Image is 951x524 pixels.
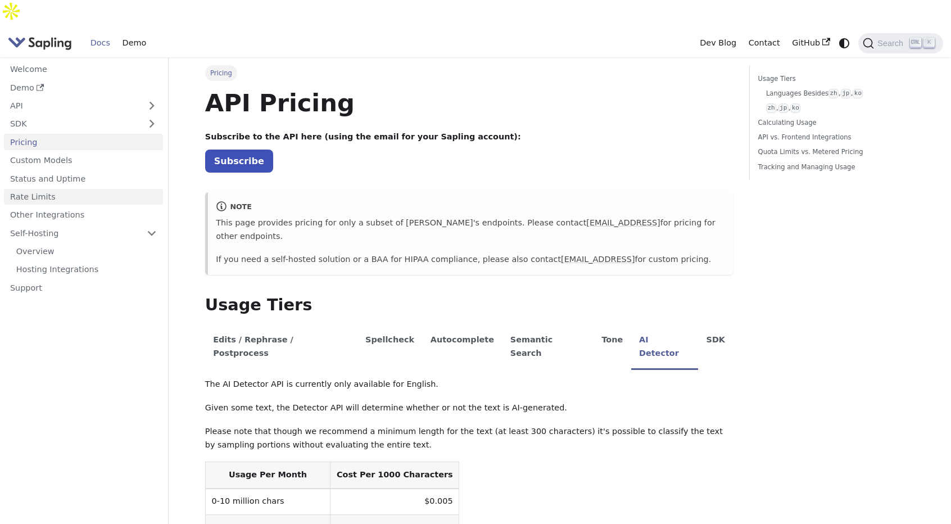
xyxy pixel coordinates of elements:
p: Please note that though we recommend a minimum length for the text (at least 300 characters) it's... [205,425,733,452]
a: Rate Limits [4,189,163,205]
a: API [4,98,141,114]
a: Welcome [4,61,163,78]
code: ko [853,89,863,98]
li: Spellcheck [357,326,423,370]
nav: Breadcrumbs [205,65,733,81]
span: Search [874,39,910,48]
li: Edits / Rephrase / Postprocess [205,326,357,370]
a: Self-Hosting [4,225,163,241]
a: Custom Models [4,152,163,169]
h1: API Pricing [205,88,733,118]
a: Demo [4,79,163,96]
td: 0-10 million chars [205,489,330,515]
a: Tracking and Managing Usage [758,162,911,173]
li: Tone [594,326,631,370]
p: This page provides pricing for only a subset of [PERSON_NAME]'s endpoints. Please contact for pri... [216,216,725,243]
a: Hosting Integrations [10,261,163,278]
span: Pricing [205,65,237,81]
div: note [216,201,725,214]
a: Subscribe [205,150,273,173]
a: SDK [4,116,141,132]
code: jp [778,103,789,113]
code: ko [790,103,800,113]
strong: Subscribe to the API here (using the email for your Sapling account): [205,132,521,141]
a: Status and Uptime [4,170,163,187]
a: Contact [742,34,786,52]
a: Usage Tiers [758,74,911,84]
a: [EMAIL_ADDRESS] [561,255,635,264]
th: Cost Per 1000 Characters [330,462,459,489]
button: Search (Ctrl+K) [858,33,943,53]
a: Docs [84,34,116,52]
a: Dev Blog [694,34,742,52]
p: If you need a self-hosted solution or a BAA for HIPAA compliance, please also contact for custom ... [216,253,725,266]
li: Autocomplete [422,326,502,370]
th: Usage Per Month [205,462,330,489]
a: Other Integrations [4,207,163,223]
a: Calculating Usage [758,118,911,128]
td: $0.005 [330,489,459,515]
a: zh,jp,ko [766,103,907,114]
a: Languages Besideszh,jp,ko [766,88,907,99]
li: AI Detector [631,326,699,370]
button: Expand sidebar category 'API' [141,98,163,114]
a: Sapling.ai [8,35,76,51]
li: Semantic Search [502,326,594,370]
code: zh [766,103,776,113]
a: Quota Limits vs. Metered Pricing [758,147,911,157]
a: [EMAIL_ADDRESS] [586,218,660,227]
a: Pricing [4,134,163,150]
code: zh [828,89,839,98]
li: SDK [698,326,733,370]
h2: Usage Tiers [205,295,733,315]
a: API vs. Frontend Integrations [758,132,911,143]
button: Expand sidebar category 'SDK' [141,116,163,132]
kbd: K [923,38,935,48]
p: Given some text, the Detector API will determine whether or not the text is AI-generated. [205,401,733,415]
p: The AI Detector API is currently only available for English. [205,378,733,391]
code: jp [841,89,851,98]
button: Switch between dark and light mode (currently system mode) [836,35,853,51]
img: Sapling.ai [8,35,72,51]
a: Support [4,279,163,296]
a: Demo [116,34,152,52]
a: GitHub [786,34,836,52]
a: Overview [10,243,163,260]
